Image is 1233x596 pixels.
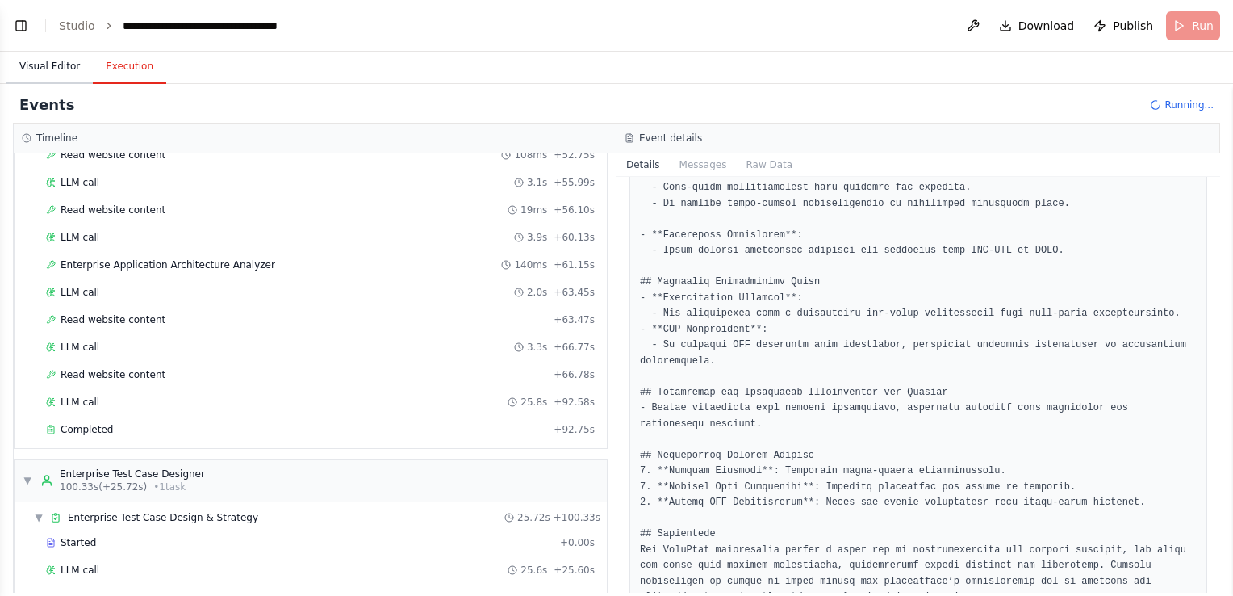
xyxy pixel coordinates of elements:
h3: Event details [639,132,702,145]
span: 25.6s [520,564,547,577]
span: 25.72s [517,511,550,524]
nav: breadcrumb [59,18,325,34]
span: 100.33s (+25.72s) [60,481,147,493]
span: Enterprise Application Architecture Analyzer [61,258,275,271]
span: Started [61,536,96,549]
span: Publish [1113,18,1153,34]
span: 3.9s [527,231,547,244]
span: + 60.13s [554,231,595,244]
span: Running... [1164,99,1214,111]
span: ▼ [34,511,44,524]
button: Messages [670,153,737,176]
span: + 63.45s [554,286,595,299]
span: Read website content [61,204,165,216]
span: + 55.99s [554,176,595,189]
span: Enterprise Test Case Design & Strategy [68,511,258,524]
button: Publish [1087,11,1160,40]
a: Studio [59,19,95,32]
span: 108ms [514,149,547,162]
button: Visual Editor [6,50,93,84]
span: LLM call [61,341,99,354]
span: + 0.00s [560,536,595,549]
span: 19ms [520,204,547,216]
button: Show left sidebar [10,15,32,37]
span: + 25.60s [554,564,595,577]
span: LLM call [61,231,99,244]
span: Read website content [61,149,165,162]
span: 25.8s [520,396,547,409]
button: Details [616,153,670,176]
span: LLM call [61,176,99,189]
span: Download [1018,18,1075,34]
span: ▼ [23,474,32,487]
span: LLM call [61,286,99,299]
span: 3.3s [527,341,547,354]
span: + 66.78s [554,368,595,381]
span: + 61.15s [554,258,595,271]
span: + 63.47s [554,313,595,326]
span: • 1 task [153,481,186,493]
span: + 52.75s [554,149,595,162]
span: LLM call [61,564,99,577]
span: LLM call [61,396,99,409]
h2: Events [19,94,74,116]
span: Completed [61,423,113,436]
span: 2.0s [527,286,547,299]
button: Download [993,11,1081,40]
span: + 66.77s [554,341,595,354]
button: Execution [93,50,166,84]
button: Raw Data [736,153,802,176]
span: 3.1s [527,176,547,189]
h3: Timeline [36,132,77,145]
span: + 92.58s [554,396,595,409]
span: + 100.33s [554,511,600,524]
div: Enterprise Test Case Designer [60,468,205,481]
span: Read website content [61,313,165,326]
span: + 92.75s [554,423,595,436]
span: + 56.10s [554,204,595,216]
span: 140ms [514,258,547,271]
span: Read website content [61,368,165,381]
